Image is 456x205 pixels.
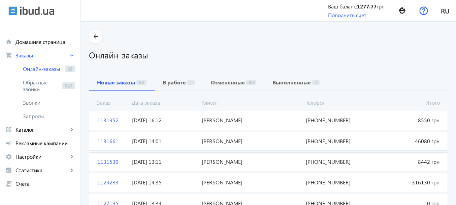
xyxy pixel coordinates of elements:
[68,153,75,160] mat-icon: keyboard_arrow_right
[373,179,442,186] span: 316130 грн
[5,126,12,133] mat-icon: grid_view
[94,99,129,106] span: Заказ
[163,80,186,85] b: В работе
[129,117,199,124] span: [DATE] 16:12
[395,3,410,18] img: 100226752caaf8b93c8917683337177-2763fb0b4e.png
[303,179,372,186] span: [PHONE_NUMBER]
[92,32,100,41] mat-icon: arrow_back
[211,80,245,85] b: Отмененные
[89,49,448,61] h1: Онлайн-заказы
[5,180,12,187] mat-icon: receipt_long
[97,80,135,85] b: Новые заказы
[15,167,68,174] span: Статистика
[23,99,75,106] span: Звонки
[5,140,12,147] mat-icon: campaign
[95,179,129,186] span: 1129233
[129,99,199,106] span: Дата заказа
[246,80,256,85] span: 80
[441,6,450,15] span: ru
[5,153,12,160] mat-icon: settings
[199,158,303,165] span: [PERSON_NAME]
[65,66,75,72] span: 68
[15,140,75,147] span: Рекламные кампании
[68,126,75,133] mat-icon: keyboard_arrow_right
[312,80,320,85] span: 2
[373,99,443,106] span: Итого
[68,52,75,59] mat-icon: keyboard_arrow_right
[15,153,68,160] span: Настройки
[136,80,146,85] span: 68
[357,3,377,10] b: 1277.77
[187,80,195,85] span: 1
[373,158,442,165] span: 8442 грн
[23,113,75,120] span: Запросы
[419,6,428,15] img: help.svg
[303,158,372,165] span: [PHONE_NUMBER]
[199,179,303,186] span: [PERSON_NAME]
[303,137,372,145] span: [PHONE_NUMBER]
[62,82,75,89] span: 324
[328,3,385,10] div: Ваш баланс: грн
[23,79,60,93] span: Обратные звонки
[199,137,303,145] span: [PERSON_NAME]
[129,179,199,186] span: [DATE] 14:35
[373,117,442,124] span: 8550 грн
[303,117,372,124] span: [PHONE_NUMBER]
[15,52,68,59] span: Заказы
[199,117,303,124] span: [PERSON_NAME]
[95,158,129,165] span: 1131539
[95,137,129,145] span: 1131661
[68,167,75,174] mat-icon: keyboard_arrow_right
[129,137,199,145] span: [DATE] 14:01
[373,137,442,145] span: 46080 грн
[23,66,62,72] span: Онлайн-заказы
[5,167,12,174] mat-icon: analytics
[129,158,199,165] span: [DATE] 13:11
[272,80,311,85] b: Выполненные
[15,39,75,45] span: Домашняя страница
[303,99,373,106] span: Телефон
[199,99,303,106] span: Клиент
[328,11,366,19] a: Пополнить счет
[8,6,17,15] img: ibud.svg
[15,180,75,187] span: Счета
[95,117,129,124] span: 1131952
[20,6,54,15] img: ibud_text.svg
[5,39,12,45] mat-icon: home
[15,126,68,133] span: Каталог
[5,52,12,59] mat-icon: shopping_cart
